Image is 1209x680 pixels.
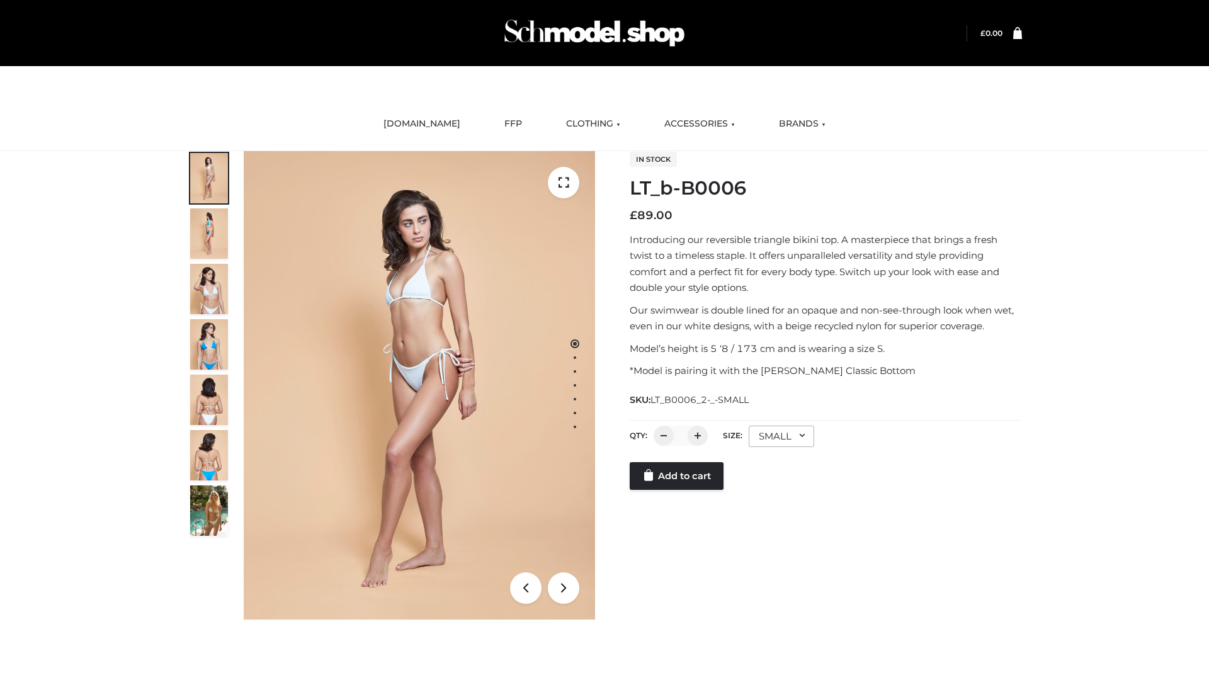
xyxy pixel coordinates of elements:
a: ACCESSORIES [655,110,744,138]
a: FFP [495,110,531,138]
img: ArielClassicBikiniTop_CloudNine_AzureSky_OW114ECO_2-scaled.jpg [190,208,228,259]
p: Introducing our reversible triangle bikini top. A masterpiece that brings a fresh twist to a time... [630,232,1022,296]
div: SMALL [749,426,814,447]
img: ArielClassicBikiniTop_CloudNine_AzureSky_OW114ECO_1-scaled.jpg [190,153,228,203]
a: CLOTHING [557,110,630,138]
p: Model’s height is 5 ‘8 / 173 cm and is wearing a size S. [630,341,1022,357]
a: [DOMAIN_NAME] [374,110,470,138]
img: Arieltop_CloudNine_AzureSky2.jpg [190,485,228,536]
label: QTY: [630,431,647,440]
p: *Model is pairing it with the [PERSON_NAME] Classic Bottom [630,363,1022,379]
p: Our swimwear is double lined for an opaque and non-see-through look when wet, even in our white d... [630,302,1022,334]
label: Size: [723,431,742,440]
span: SKU: [630,392,750,407]
a: £0.00 [980,28,1002,38]
img: Schmodel Admin 964 [500,8,689,58]
bdi: 89.00 [630,208,673,222]
a: BRANDS [769,110,835,138]
h1: LT_b-B0006 [630,177,1022,200]
span: LT_B0006_2-_-SMALL [650,394,749,405]
img: ArielClassicBikiniTop_CloudNine_AzureSky_OW114ECO_1 [244,151,595,620]
a: Add to cart [630,462,724,490]
bdi: 0.00 [980,28,1002,38]
img: ArielClassicBikiniTop_CloudNine_AzureSky_OW114ECO_8-scaled.jpg [190,430,228,480]
span: In stock [630,152,677,167]
span: £ [980,28,985,38]
span: £ [630,208,637,222]
img: ArielClassicBikiniTop_CloudNine_AzureSky_OW114ECO_4-scaled.jpg [190,319,228,370]
img: ArielClassicBikiniTop_CloudNine_AzureSky_OW114ECO_7-scaled.jpg [190,375,228,425]
img: ArielClassicBikiniTop_CloudNine_AzureSky_OW114ECO_3-scaled.jpg [190,264,228,314]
